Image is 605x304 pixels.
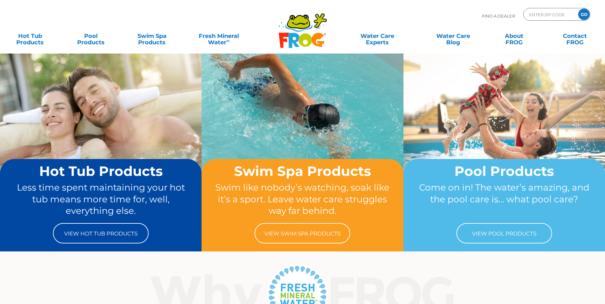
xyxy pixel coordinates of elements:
p: Come on in! The water’s amazing, and the pool care is… what pool care? [416,182,593,217]
img: home-banner-pool-short [403,53,605,204]
a: Water CareBlog [429,30,477,42]
img: home-banner-swim-spa-short [202,53,403,204]
a: Fresh MineralWater∞ [189,30,248,42]
sup: ∞ [226,38,230,43]
a: Swim SpaProducts [128,30,176,42]
a: Water CareExperts [339,30,416,42]
h2: Swim Spa Products [214,164,391,178]
a: View Pool Products [456,223,552,243]
input: GO [578,9,590,20]
a: ContactFROG [551,30,599,42]
a: View Swim Spa Products [255,223,350,243]
p: Find A Dealer [482,8,515,24]
input: Zip Code Form [528,10,572,19]
p: Less time spent maintaining your hot tub means more time for, well, everything else. [12,182,189,217]
p: Swim like nobody’s watching, soak like it’s a sport. Leave water care struggles way far behind. [214,182,391,217]
a: Hot TubProducts [6,30,54,42]
a: View Hot Tub Products [53,223,149,243]
h2: Hot Tub Products [12,164,189,178]
a: PoolProducts [67,30,115,42]
h2: Pool Products [416,164,593,178]
a: AboutFROG [490,30,538,42]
